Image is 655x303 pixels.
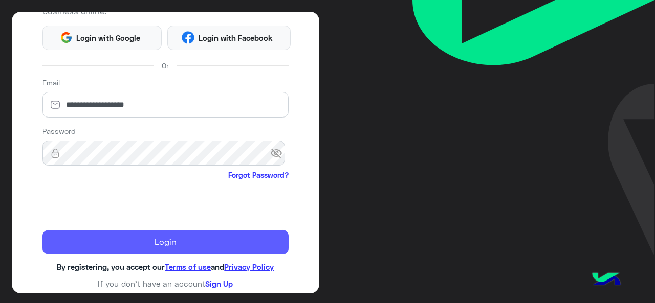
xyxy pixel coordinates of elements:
iframe: reCAPTCHA [42,182,198,222]
h6: If you don’t have an account [42,279,289,288]
span: By registering, you accept our [57,262,165,271]
button: Login with Facebook [167,26,291,50]
label: Email [42,77,60,88]
button: Login with Google [42,26,162,50]
img: lock [42,148,68,158]
a: Terms of use [165,262,211,271]
img: hulul-logo.png [588,262,624,298]
button: Login [42,230,289,254]
img: email [42,100,68,110]
span: visibility_off [270,144,289,162]
span: Login with Google [73,32,144,44]
span: and [211,262,224,271]
img: Google [60,31,73,44]
label: Password [42,126,76,136]
a: Privacy Policy [224,262,274,271]
a: Forgot Password? [228,170,289,180]
span: Or [162,60,169,71]
a: Sign Up [205,279,233,288]
span: Login with Facebook [194,32,276,44]
img: Facebook [182,31,194,44]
